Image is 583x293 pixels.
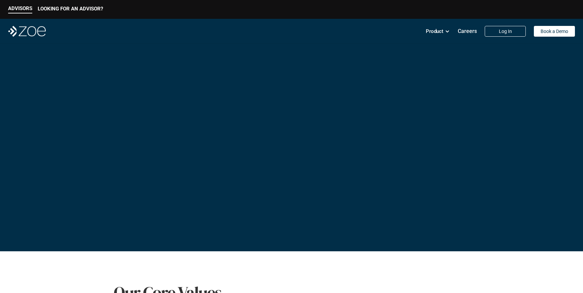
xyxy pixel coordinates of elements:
[534,26,575,37] a: Book a Demo
[8,5,32,11] p: ADVISORS
[109,157,283,189] p: Join us in redefining how financial advice is delivered. At [GEOGRAPHIC_DATA], we're building the...
[109,81,282,149] p: Shape the Future of
[114,203,163,209] p: See Open Positions
[109,197,168,214] a: See Open Positions
[458,28,477,34] p: Careers
[499,29,512,34] p: Log In
[426,26,443,36] p: Product
[38,6,103,12] p: LOOKING FOR AN ADVISOR?
[109,102,220,151] span: Wealth Management.
[485,26,526,37] a: Log In
[541,29,568,34] p: Book a Demo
